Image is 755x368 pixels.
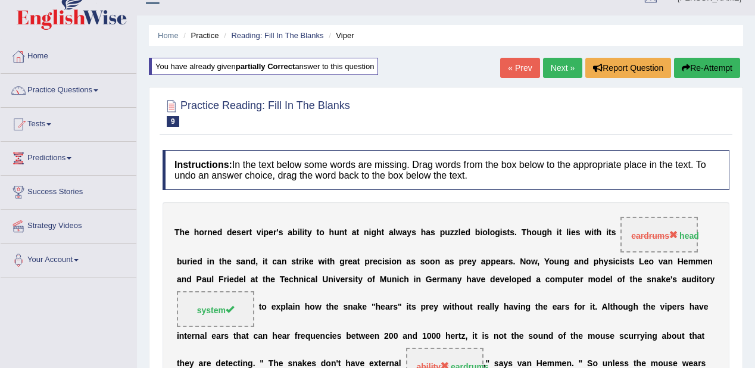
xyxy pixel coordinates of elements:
[299,257,302,266] b: r
[394,228,396,238] b: l
[304,257,309,266] b: k
[632,275,638,284] b: h
[397,275,400,284] b: i
[481,257,486,266] b: a
[276,228,278,238] b: '
[364,257,370,266] b: p
[420,257,425,266] b: s
[504,275,509,284] b: e
[158,31,179,40] a: Home
[182,275,187,284] b: n
[327,257,330,266] b: t
[566,228,569,238] b: l
[207,257,210,266] b: i
[466,275,472,284] b: h
[452,275,457,284] b: n
[613,257,615,266] b: i
[317,228,320,238] b: t
[236,257,241,266] b: s
[385,257,389,266] b: s
[197,257,202,266] b: d
[647,275,651,284] b: s
[490,275,495,284] b: d
[545,275,550,284] b: c
[261,228,264,238] b: i
[315,275,317,284] b: l
[328,275,333,284] b: n
[266,275,271,284] b: h
[265,257,268,266] b: t
[357,257,360,266] b: t
[255,275,258,284] b: t
[542,228,547,238] b: g
[503,228,507,238] b: s
[364,228,369,238] b: n
[367,275,373,284] b: o
[298,228,300,238] b: i
[511,275,517,284] b: o
[236,62,295,71] b: partially correct
[522,275,526,284] b: e
[526,275,532,284] b: d
[536,228,542,238] b: u
[192,257,197,266] b: e
[330,257,335,266] b: h
[600,275,606,284] b: d
[631,231,678,241] span: eardrums
[306,275,311,284] b: c
[595,275,601,284] b: o
[272,257,277,266] b: c
[576,228,581,238] b: s
[585,58,671,78] button: Report Question
[472,275,476,284] b: a
[597,228,602,238] b: h
[594,257,599,266] b: p
[309,257,314,266] b: e
[622,275,625,284] b: f
[341,275,345,284] b: e
[319,228,325,238] b: o
[219,257,222,266] b: t
[620,217,698,252] span: Drop target
[232,228,237,238] b: e
[187,257,190,266] b: r
[273,228,276,238] b: r
[399,275,404,284] b: c
[591,228,594,238] b: i
[486,257,491,266] b: p
[491,257,496,266] b: p
[476,275,481,284] b: v
[482,228,488,238] b: o
[555,275,562,284] b: m
[345,257,348,266] b: r
[445,257,450,266] b: a
[490,228,495,238] b: o
[209,257,214,266] b: n
[263,275,266,284] b: t
[425,257,430,266] b: o
[688,257,695,266] b: m
[1,176,136,205] a: Success Stories
[571,228,576,238] b: e
[573,275,576,284] b: t
[163,150,729,190] h4: In the text below some words are missing. Drag words from the box below to the appropriate place ...
[488,228,490,238] b: l
[185,228,189,238] b: e
[531,257,537,266] b: w
[344,228,347,238] b: t
[211,275,214,284] b: l
[329,228,335,238] b: h
[500,228,503,238] b: i
[432,275,437,284] b: e
[547,228,553,238] b: h
[557,228,559,238] b: i
[604,257,609,266] b: y
[249,228,252,238] b: t
[370,257,373,266] b: r
[426,228,430,238] b: a
[403,228,407,238] b: a
[353,275,355,284] b: i
[684,257,688,266] b: e
[550,275,556,284] b: o
[190,257,192,266] b: i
